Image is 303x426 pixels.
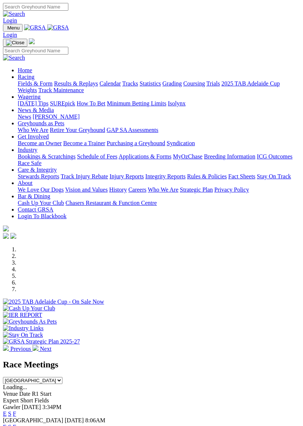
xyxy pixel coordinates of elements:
div: About [18,186,300,193]
a: Statistics [140,80,161,87]
img: GRSA [24,24,46,31]
a: Fact Sheets [228,173,255,179]
span: Previous [10,346,31,352]
a: About [18,180,33,186]
div: Care & Integrity [18,173,300,180]
a: News & Media [18,107,54,113]
a: Track Maintenance [38,87,84,93]
a: Vision and Values [65,186,108,193]
span: Fields [34,397,49,404]
img: IER REPORT [3,312,42,318]
a: Isolynx [168,100,185,106]
a: Bookings & Scratchings [18,153,75,160]
span: [DATE] [65,417,84,423]
span: Date [19,391,30,397]
span: R1 Start [32,391,51,397]
span: Venue [3,391,18,397]
a: 2025 TAB Adelaide Cup [221,80,280,87]
a: Retire Your Greyhound [50,127,105,133]
div: Greyhounds as Pets [18,127,300,133]
img: logo-grsa-white.png [3,226,9,231]
a: Stay On Track [257,173,291,179]
div: News & Media [18,114,300,120]
div: Get Involved [18,140,300,147]
a: Become a Trainer [63,140,105,146]
a: Grading [163,80,182,87]
a: Injury Reports [109,173,144,179]
span: [DATE] [22,404,41,410]
a: Industry [18,147,37,153]
a: S [8,411,11,417]
button: Toggle navigation [3,24,23,32]
a: Schedule of Fees [77,153,117,160]
input: Search [3,47,68,55]
a: SUREpick [50,100,75,106]
a: Login [3,17,17,24]
span: 8:06AM [85,417,105,423]
img: GRSA [47,24,69,31]
a: Fields & Form [18,80,52,87]
a: Cash Up Your Club [18,200,64,206]
img: Cash Up Your Club [3,305,55,312]
a: Race Safe [18,160,41,166]
a: [PERSON_NAME] [33,114,79,120]
h2: Race Meetings [3,360,300,370]
a: Home [18,67,32,73]
a: Get Involved [18,133,49,140]
span: [GEOGRAPHIC_DATA] [3,417,63,423]
a: Tracks [122,80,138,87]
a: E [3,411,7,417]
span: Short [20,397,33,404]
a: Rules & Policies [187,173,227,179]
a: Integrity Reports [145,173,185,179]
a: Careers [128,186,146,193]
a: Breeding Information [204,153,255,160]
a: Privacy Policy [214,186,249,193]
a: Calendar [99,80,121,87]
a: Applications & Forms [119,153,171,160]
span: Next [40,346,51,352]
img: chevron-right-pager-white.svg [33,345,38,351]
img: Stay On Track [3,332,43,338]
a: ICG Outcomes [257,153,292,160]
a: How To Bet [77,100,106,106]
img: Industry Links [3,325,44,332]
a: Racing [18,74,34,80]
a: Chasers Restaurant & Function Centre [65,200,157,206]
a: F [13,411,16,417]
img: logo-grsa-white.png [29,38,35,44]
a: Purchasing a Greyhound [107,140,165,146]
img: 2025 TAB Adelaide Cup - On Sale Now [3,298,104,305]
div: Industry [18,153,300,167]
a: History [109,186,127,193]
span: Menu [7,25,20,31]
a: Previous [3,346,33,352]
span: Loading... [3,384,27,390]
a: MyOzChase [173,153,202,160]
span: Gawler [3,404,20,410]
img: twitter.svg [10,233,16,239]
div: Wagering [18,100,300,107]
a: Who We Are [18,127,48,133]
span: Expert [3,397,19,404]
a: News [18,114,31,120]
img: Search [3,11,25,17]
img: Greyhounds As Pets [3,318,57,325]
span: 3:34PM [42,404,62,410]
a: Login To Blackbook [18,213,67,219]
a: Wagering [18,94,41,100]
a: Coursing [183,80,205,87]
a: Who We Are [148,186,178,193]
a: Trials [206,80,220,87]
a: Stewards Reports [18,173,59,179]
a: Become an Owner [18,140,62,146]
a: Results & Replays [54,80,98,87]
input: Search [3,3,68,11]
button: Toggle navigation [3,39,27,47]
a: GAP SA Assessments [107,127,159,133]
a: Syndication [167,140,195,146]
img: chevron-left-pager-white.svg [3,345,9,351]
a: Care & Integrity [18,167,57,173]
a: [DATE] Tips [18,100,48,106]
div: Racing [18,80,300,94]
